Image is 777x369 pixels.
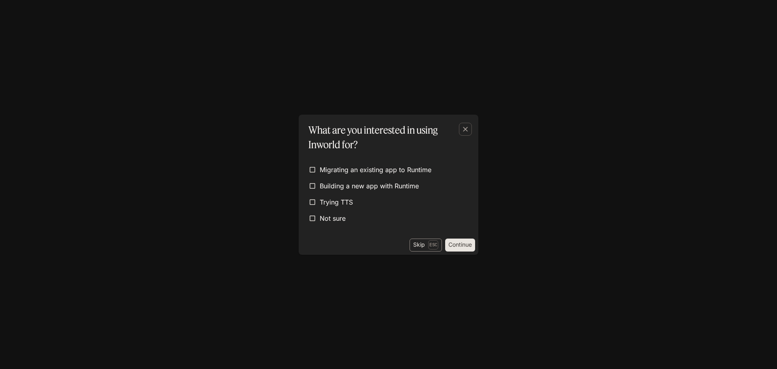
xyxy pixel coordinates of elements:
[428,240,438,249] p: Esc
[445,239,475,252] button: Continue
[320,165,431,175] span: Migrating an existing app to Runtime
[320,181,419,191] span: Building a new app with Runtime
[320,213,346,223] span: Not sure
[410,239,442,252] button: SkipEsc
[308,123,465,152] p: What are you interested in using Inworld for?
[320,197,353,207] span: Trying TTS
